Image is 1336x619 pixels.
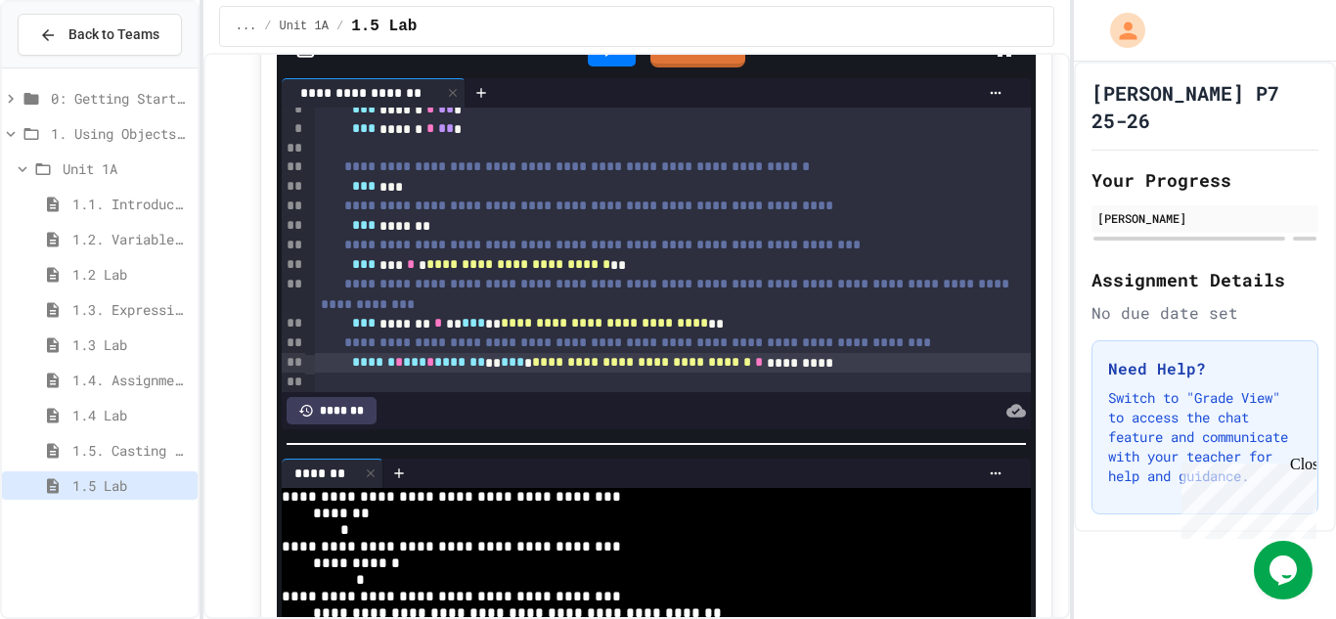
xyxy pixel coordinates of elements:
h3: Need Help? [1108,357,1302,380]
iframe: chat widget [1174,456,1316,539]
h1: [PERSON_NAME] P7 25-26 [1091,79,1318,134]
div: My Account [1090,8,1150,53]
span: 1.2 Lab [72,264,190,285]
iframe: chat widget [1254,541,1316,599]
span: / [264,19,271,34]
span: / [336,19,343,34]
span: 1.4. Assignment and Input [72,370,190,390]
span: 1. Using Objects and Methods [51,123,190,144]
h2: Assignment Details [1091,266,1318,293]
span: Unit 1A [280,19,329,34]
div: Chat with us now!Close [8,8,135,124]
span: 1.1. Introduction to Algorithms, Programming, and Compilers [72,194,190,214]
span: Unit 1A [63,158,190,179]
span: 1.5. Casting and Ranges of Values [72,440,190,461]
div: [PERSON_NAME] [1097,209,1313,227]
span: 0: Getting Started [51,88,190,109]
p: Switch to "Grade View" to access the chat feature and communicate with your teacher for help and ... [1108,388,1302,486]
span: 1.4 Lab [72,405,190,425]
span: 1.2. Variables and Data Types [72,229,190,249]
span: 1.5 Lab [72,475,190,496]
span: 1.5 Lab [351,15,417,38]
span: 1.3. Expressions and Output [New] [72,299,190,320]
h2: Your Progress [1091,166,1318,194]
span: ... [236,19,257,34]
button: Back to Teams [18,14,182,56]
span: 1.3 Lab [72,334,190,355]
div: No due date set [1091,301,1318,325]
span: Back to Teams [68,24,159,45]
